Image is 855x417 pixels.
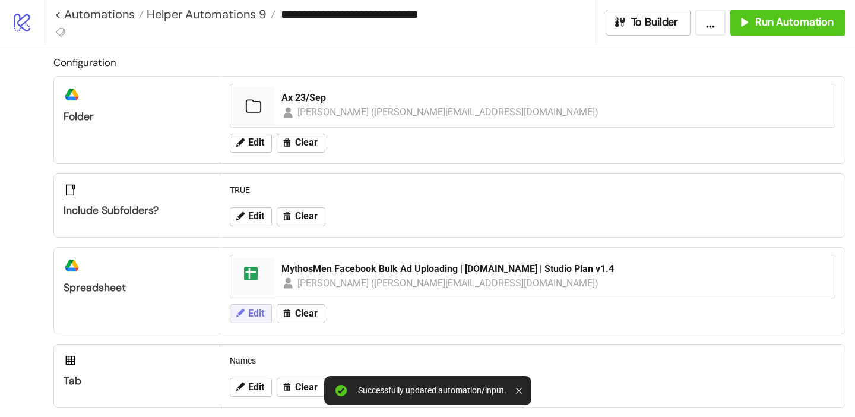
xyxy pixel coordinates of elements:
button: Clear [277,134,325,153]
span: Edit [248,211,264,222]
button: Edit [230,378,272,397]
span: Helper Automations 9 [144,7,267,22]
div: Include subfolders? [64,204,210,217]
h2: Configuration [53,55,845,70]
button: To Builder [606,10,691,36]
div: Tab [64,374,210,388]
button: Clear [277,304,325,323]
span: Clear [295,137,318,148]
div: MythosMen Facebook Bulk Ad Uploading | [DOMAIN_NAME] | Studio Plan v1.4 [281,263,828,276]
div: TRUE [225,179,840,201]
div: Successfully updated automation/input. [358,386,506,396]
span: To Builder [631,15,679,29]
span: Clear [295,211,318,222]
a: Helper Automations 9 [144,8,275,20]
div: Spreadsheet [64,281,210,295]
span: Edit [248,137,264,148]
div: Names [225,349,840,372]
div: Ax 23/Sep [281,91,828,105]
button: Clear [277,378,325,397]
button: Edit [230,207,272,226]
button: Edit [230,134,272,153]
button: Run Automation [730,10,845,36]
span: Clear [295,308,318,319]
div: [PERSON_NAME] ([PERSON_NAME][EMAIL_ADDRESS][DOMAIN_NAME]) [297,105,599,119]
button: Clear [277,207,325,226]
div: Folder [64,110,210,124]
span: Edit [248,382,264,393]
button: ... [695,10,726,36]
a: < Automations [55,8,144,20]
span: Clear [295,382,318,393]
button: Edit [230,304,272,323]
span: Run Automation [755,15,834,29]
span: Edit [248,308,264,319]
div: [PERSON_NAME] ([PERSON_NAME][EMAIL_ADDRESS][DOMAIN_NAME]) [297,276,599,290]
